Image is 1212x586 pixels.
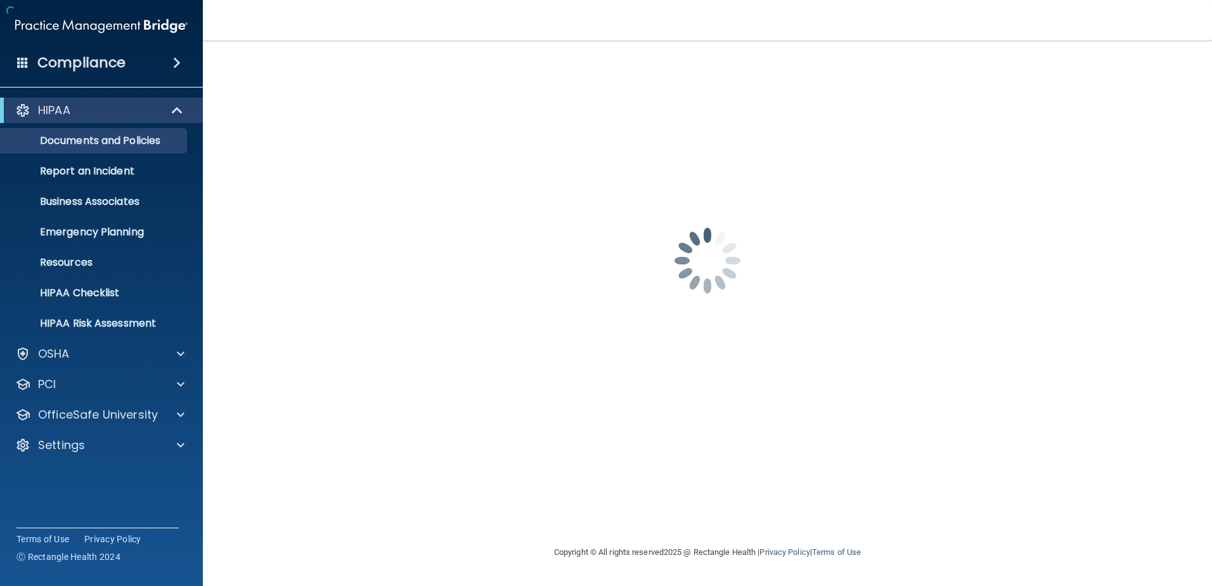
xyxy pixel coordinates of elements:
[644,197,771,324] img: spinner.e123f6fc.gif
[15,407,184,422] a: OfficeSafe University
[38,346,70,361] p: OSHA
[15,103,184,118] a: HIPAA
[15,438,184,453] a: Settings
[38,438,85,453] p: Settings
[38,407,158,422] p: OfficeSafe University
[16,550,120,563] span: Ⓒ Rectangle Health 2024
[16,533,69,545] a: Terms of Use
[812,547,861,557] a: Terms of Use
[38,377,56,392] p: PCI
[37,54,126,72] h4: Compliance
[8,165,181,178] p: Report an Incident
[8,256,181,269] p: Resources
[8,317,181,330] p: HIPAA Risk Assessment
[8,134,181,147] p: Documents and Policies
[84,533,141,545] a: Privacy Policy
[8,287,181,299] p: HIPAA Checklist
[38,103,70,118] p: HIPAA
[476,532,939,573] div: Copyright © All rights reserved 2025 @ Rectangle Health | |
[15,377,184,392] a: PCI
[8,195,181,208] p: Business Associates
[15,346,184,361] a: OSHA
[8,226,181,238] p: Emergency Planning
[759,547,809,557] a: Privacy Policy
[15,13,188,39] img: PMB logo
